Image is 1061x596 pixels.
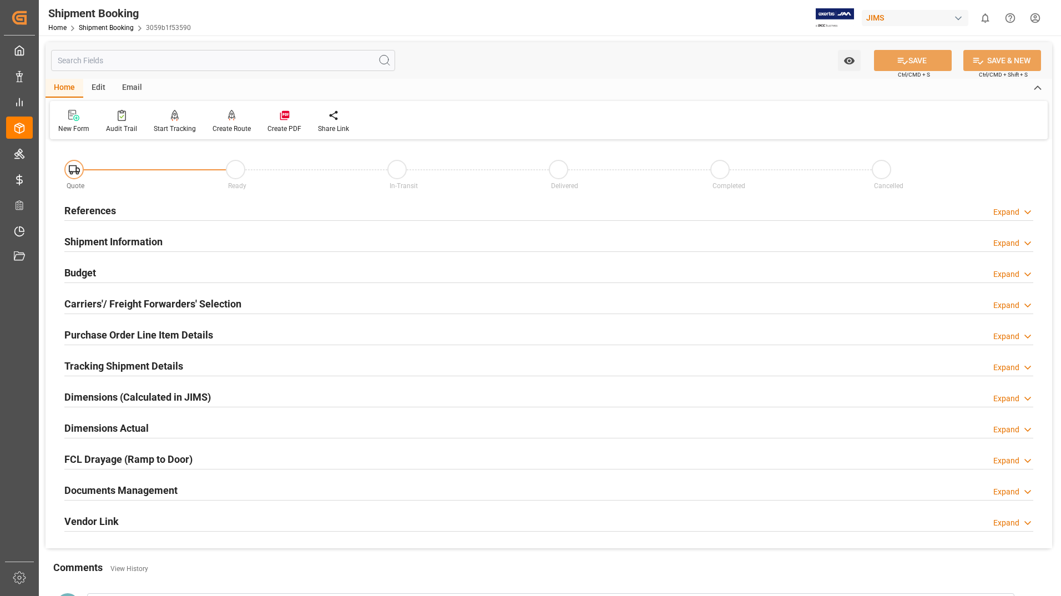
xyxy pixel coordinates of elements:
h2: Dimensions (Calculated in JIMS) [64,390,211,405]
div: Start Tracking [154,124,196,134]
div: Expand [993,517,1019,529]
h2: Comments [53,560,103,575]
span: Delivered [551,182,578,190]
button: JIMS [862,7,973,28]
img: Exertis%20JAM%20-%20Email%20Logo.jpg_1722504956.jpg [816,8,854,28]
span: Completed [713,182,745,190]
a: Shipment Booking [79,24,134,32]
div: Home [46,79,83,98]
span: Cancelled [874,182,903,190]
div: Audit Trail [106,124,137,134]
h2: References [64,203,116,218]
div: Expand [993,424,1019,436]
a: View History [110,565,148,573]
h2: Tracking Shipment Details [64,358,183,373]
span: Ctrl/CMD + Shift + S [979,70,1028,79]
button: open menu [838,50,861,71]
div: Expand [993,269,1019,280]
div: Expand [993,393,1019,405]
h2: Purchase Order Line Item Details [64,327,213,342]
h2: Documents Management [64,483,178,498]
div: Expand [993,362,1019,373]
div: Expand [993,206,1019,218]
button: show 0 new notifications [973,6,998,31]
div: Expand [993,300,1019,311]
h2: Dimensions Actual [64,421,149,436]
a: Home [48,24,67,32]
button: SAVE [874,50,952,71]
div: Edit [83,79,114,98]
div: Shipment Booking [48,5,191,22]
div: Create PDF [267,124,301,134]
h2: Vendor Link [64,514,119,529]
div: Email [114,79,150,98]
span: Quote [67,182,84,190]
input: Search Fields [51,50,395,71]
div: Share Link [318,124,349,134]
span: Ctrl/CMD + S [898,70,930,79]
div: Create Route [213,124,251,134]
div: New Form [58,124,89,134]
h2: Carriers'/ Freight Forwarders' Selection [64,296,241,311]
button: Help Center [998,6,1023,31]
h2: Shipment Information [64,234,163,249]
div: Expand [993,486,1019,498]
button: SAVE & NEW [963,50,1041,71]
div: Expand [993,455,1019,467]
span: Ready [228,182,246,190]
div: JIMS [862,10,968,26]
span: In-Transit [390,182,418,190]
div: Expand [993,331,1019,342]
h2: Budget [64,265,96,280]
h2: FCL Drayage (Ramp to Door) [64,452,193,467]
div: Expand [993,238,1019,249]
